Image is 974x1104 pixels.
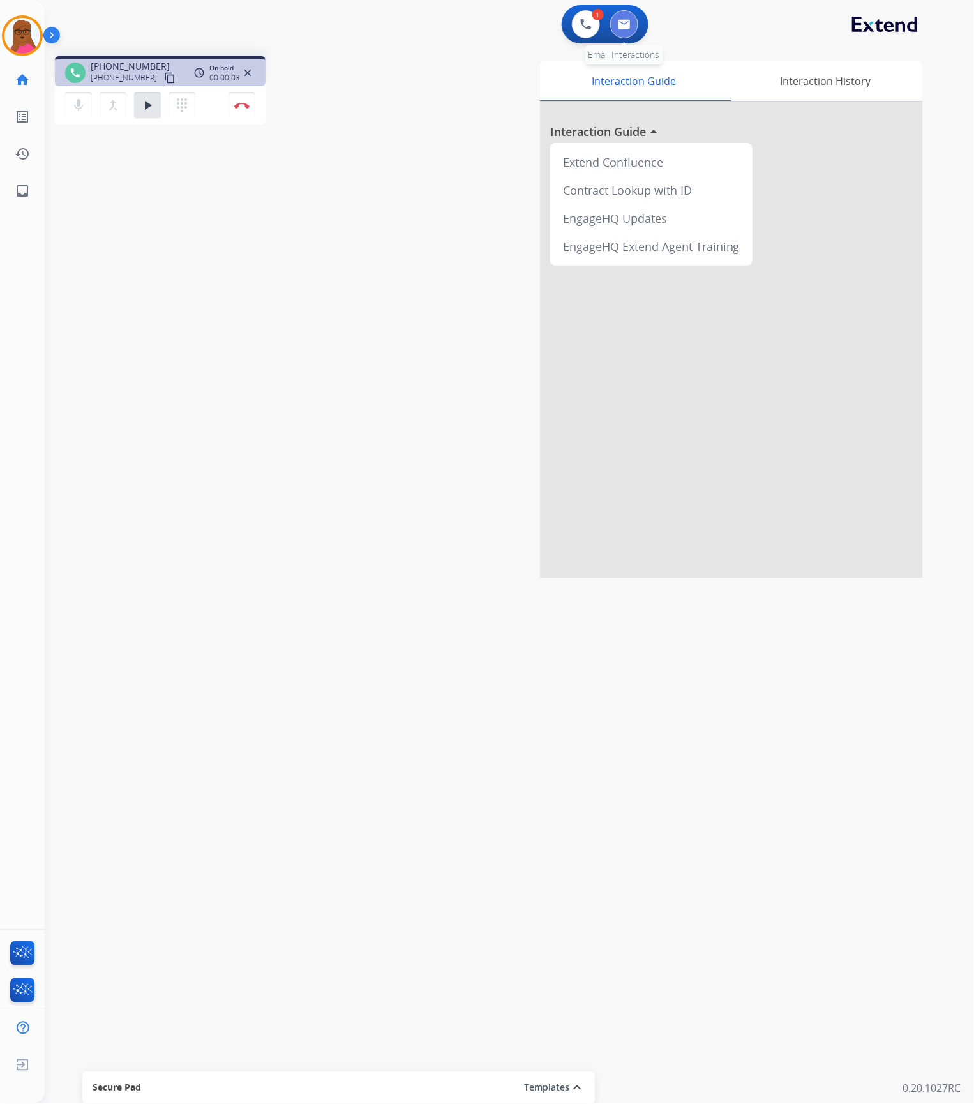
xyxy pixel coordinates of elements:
div: EngageHQ Extend Agent Training [555,232,747,261]
span: [PHONE_NUMBER] [91,73,157,83]
mat-icon: expand_less [569,1080,585,1096]
mat-icon: close [242,67,253,79]
mat-icon: history [15,146,30,162]
mat-icon: home [15,72,30,87]
div: EngageHQ Updates [555,204,747,232]
mat-icon: phone [70,67,81,79]
mat-icon: play_arrow [140,98,155,113]
div: 1 [592,9,604,20]
mat-icon: inbox [15,183,30,199]
mat-icon: content_copy [164,72,176,84]
span: Email Interactions [588,49,660,61]
img: control [234,102,250,109]
mat-icon: list_alt [15,109,30,125]
div: Contract Lookup with ID [555,176,747,204]
mat-icon: dialpad [174,98,190,113]
p: 0.20.1027RC [903,1081,961,1096]
div: Extend Confluence [555,148,747,176]
button: Templates [524,1080,569,1096]
span: Secure Pad [93,1082,141,1094]
mat-icon: mic [71,98,86,113]
mat-icon: merge_type [105,98,121,113]
span: On hold [209,63,234,73]
mat-icon: access_time [193,67,205,79]
span: [PHONE_NUMBER] [91,60,170,73]
span: 00:00:03 [209,73,240,83]
img: avatar [4,18,40,54]
div: Interaction Guide [540,61,728,101]
div: Interaction History [728,61,923,101]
